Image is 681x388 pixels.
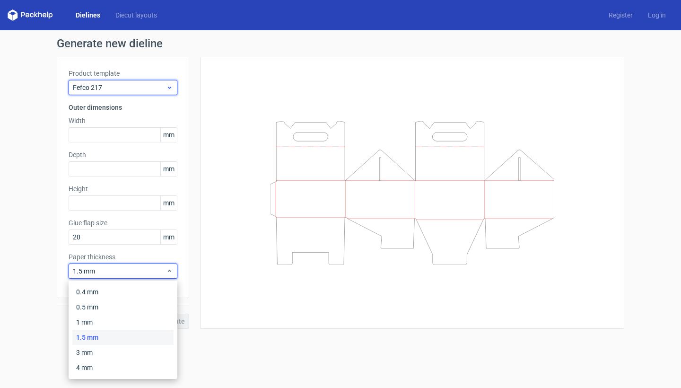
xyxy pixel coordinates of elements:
label: Product template [69,69,177,78]
div: 3 mm [72,345,174,360]
div: 0.5 mm [72,300,174,315]
div: 1 mm [72,315,174,330]
div: 1.5 mm [72,330,174,345]
label: Glue flap size [69,218,177,228]
div: 4 mm [72,360,174,375]
a: Log in [640,10,673,20]
span: mm [160,196,177,210]
label: Width [69,116,177,125]
span: mm [160,128,177,142]
label: Height [69,184,177,194]
span: mm [160,162,177,176]
a: Register [601,10,640,20]
label: Paper thickness [69,252,177,262]
span: Fefco 217 [73,83,166,92]
div: 0.4 mm [72,284,174,300]
h1: Generate new dieline [57,38,624,49]
label: Depth [69,150,177,159]
span: 1.5 mm [73,266,166,276]
a: Dielines [68,10,108,20]
a: Diecut layouts [108,10,165,20]
h3: Outer dimensions [69,103,177,112]
span: mm [160,230,177,244]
